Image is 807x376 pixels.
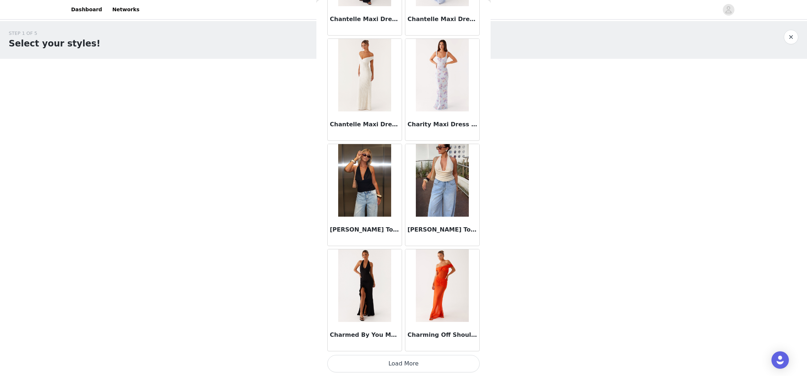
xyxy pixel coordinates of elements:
[9,37,101,50] h1: Select your styles!
[338,39,391,111] img: Chantelle Maxi Dress - Ivory
[327,355,480,372] button: Load More
[407,120,477,129] h3: Charity Maxi Dress - Print
[330,120,400,129] h3: Chantelle Maxi Dress - Ivory
[407,15,477,24] h3: Chantelle Maxi Dress - Blue
[416,39,468,111] img: Charity Maxi Dress - Print
[67,1,106,18] a: Dashboard
[407,331,477,339] h3: Charming Off Shoulder Maxi Dress - Orange
[338,144,391,217] img: Charli Cowl Top - Black
[407,225,477,234] h3: [PERSON_NAME] Top - Lemon
[771,351,789,369] div: Open Intercom Messenger
[725,4,732,16] div: avatar
[330,15,400,24] h3: Chantelle Maxi Dress - Black
[416,144,468,217] img: Charli Cowl Top - Lemon
[330,225,400,234] h3: [PERSON_NAME] Top - Black
[416,249,468,322] img: Charming Off Shoulder Maxi Dress - Orange
[9,30,101,37] div: STEP 1 OF 5
[108,1,144,18] a: Networks
[330,331,400,339] h3: Charmed By You Maxi Dress - Black
[338,249,391,322] img: Charmed By You Maxi Dress - Black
